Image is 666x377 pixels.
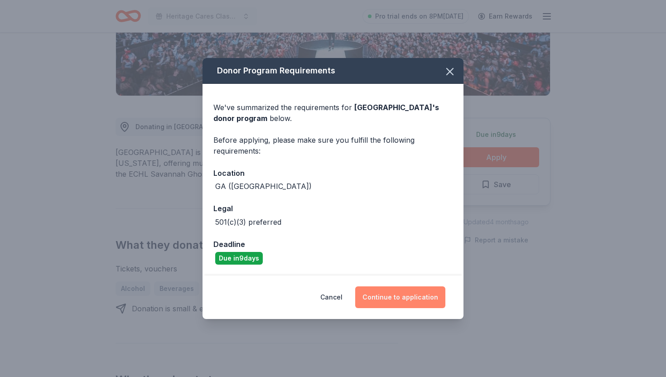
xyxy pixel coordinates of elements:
div: We've summarized the requirements for below. [213,102,453,124]
div: 501(c)(3) preferred [215,217,281,227]
button: Cancel [320,286,343,308]
div: Deadline [213,238,453,250]
div: Due in 9 days [215,252,263,265]
div: Before applying, please make sure you fulfill the following requirements: [213,135,453,156]
button: Continue to application [355,286,445,308]
div: GA ([GEOGRAPHIC_DATA]) [215,181,312,192]
div: Location [213,167,453,179]
div: Donor Program Requirements [203,58,463,84]
div: Legal [213,203,453,214]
